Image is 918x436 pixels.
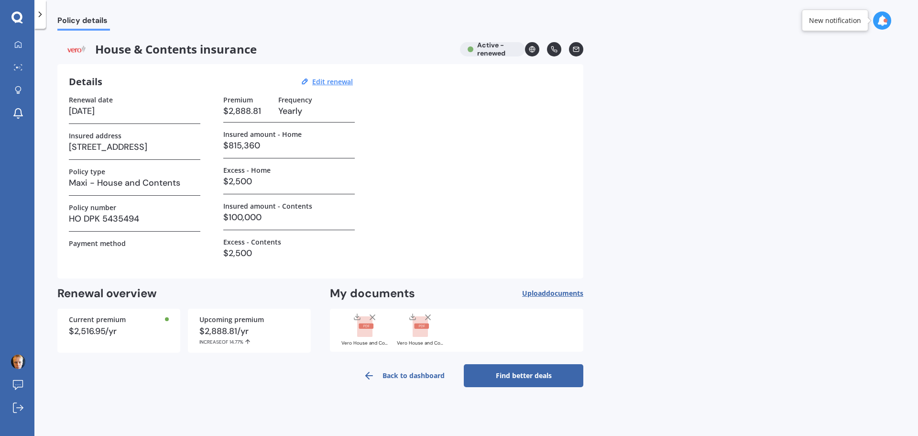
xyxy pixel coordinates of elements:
[546,289,583,298] span: documents
[11,355,25,369] img: ACg8ocI2C5miAWmRaY9W2-2lP4b5WdqkxEULTz75-MVy6m2LAA=s96-c
[69,96,113,104] label: Renewal date
[522,290,583,297] span: Upload
[223,174,355,189] h3: $2,500
[229,339,243,345] span: 14.77%
[69,239,126,247] label: Payment method
[199,339,229,345] span: INCREASE OF
[223,246,355,260] h3: $2,500
[397,341,445,346] div: Vero House and Contents to Oct 2024.pdf
[69,316,169,323] div: Current premium
[69,168,105,176] label: Policy type
[223,130,302,138] label: Insured amount - Home
[69,203,116,212] label: Policy number
[341,341,389,346] div: Vero House and Contents to Oct 2025.pdf
[223,104,271,118] h3: $2,888.81
[223,166,271,174] label: Excess - Home
[69,327,169,335] div: $2,516.95/yr
[69,140,200,154] h3: [STREET_ADDRESS]
[199,316,299,323] div: Upcoming premium
[312,77,353,86] u: Edit renewal
[223,96,253,104] label: Premium
[69,104,200,118] h3: [DATE]
[223,210,355,224] h3: $100,000
[344,364,464,387] a: Back to dashboard
[69,176,200,190] h3: Maxi - House and Contents
[809,16,861,25] div: New notification
[69,212,200,226] h3: HO DPK 5435494
[309,78,356,86] button: Edit renewal
[223,138,355,153] h3: $815,360
[57,42,95,56] img: Vero.png
[57,286,311,301] h2: Renewal overview
[223,238,281,246] label: Excess - Contents
[278,104,355,118] h3: Yearly
[69,132,121,140] label: Insured address
[223,202,312,210] label: Insured amount - Contents
[278,96,312,104] label: Frequency
[57,42,452,56] span: House & Contents insurance
[464,364,583,387] a: Find better deals
[522,286,583,301] button: Uploaddocuments
[69,76,102,88] h3: Details
[199,327,299,345] div: $2,888.81/yr
[330,286,415,301] h2: My documents
[57,16,110,29] span: Policy details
